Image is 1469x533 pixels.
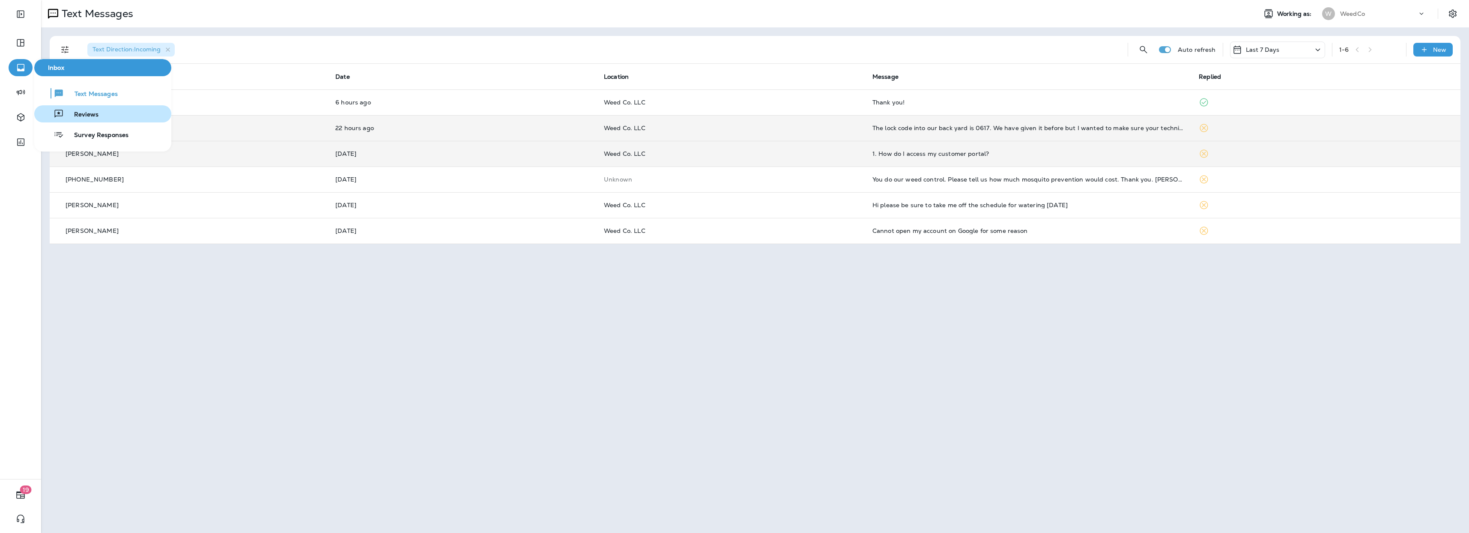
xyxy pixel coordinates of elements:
[604,73,629,80] span: Location
[335,73,350,80] span: Date
[335,202,590,208] p: Sep 1, 2025 10:47 AM
[34,59,171,76] button: Inbox
[872,202,1185,208] div: Hi please be sure to take me off the schedule for watering on Tues
[604,98,645,106] span: Weed Co. LLC
[872,125,1185,131] div: The lock code into our back yard is 0617. We have given it before but I wanted to make sure your ...
[872,176,1185,183] div: You do our weed control. Please tell us how much mosquito prevention would cost. Thank you. Matt ...
[57,41,74,58] button: Filters
[1433,46,1446,53] p: New
[604,124,645,132] span: Weed Co. LLC
[335,176,590,183] p: Sep 1, 2025 04:27 PM
[335,125,590,131] p: Sep 4, 2025 07:12 PM
[872,227,1185,234] div: Cannot open my account on Google for some reason
[58,7,133,20] p: Text Messages
[604,201,645,209] span: Weed Co. LLC
[66,176,124,183] p: [PHONE_NUMBER]
[872,73,899,80] span: Message
[1339,46,1349,53] div: 1 - 6
[872,99,1185,106] div: Thank you!
[38,64,168,71] span: Inbox
[1135,41,1152,58] button: Search Messages
[872,150,1185,157] div: 1. How do I access my customer portal?
[64,131,128,140] span: Survey Responses
[604,227,645,235] span: Weed Co. LLC
[1322,7,1335,20] div: W
[9,6,33,23] button: Expand Sidebar
[335,150,590,157] p: Sep 3, 2025 04:45 AM
[604,176,859,183] p: This customer does not have a last location and the phone number they messaged is not assigned to...
[1445,6,1460,21] button: Settings
[34,126,171,143] button: Survey Responses
[335,227,590,234] p: Aug 29, 2025 12:33 PM
[64,90,118,98] span: Text Messages
[604,150,645,158] span: Weed Co. LLC
[64,111,99,119] span: Reviews
[66,202,119,208] p: [PERSON_NAME]
[1178,46,1216,53] p: Auto refresh
[1277,10,1314,18] span: Working as:
[1340,10,1365,17] p: WeedCo
[335,99,590,106] p: Sep 5, 2025 10:49 AM
[1199,73,1221,80] span: Replied
[66,227,119,234] p: [PERSON_NAME]
[34,85,171,102] button: Text Messages
[93,45,161,53] span: Text Direction : Incoming
[20,485,32,494] span: 19
[1246,46,1280,53] p: Last 7 Days
[34,105,171,122] button: Reviews
[66,150,119,157] p: [PERSON_NAME]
